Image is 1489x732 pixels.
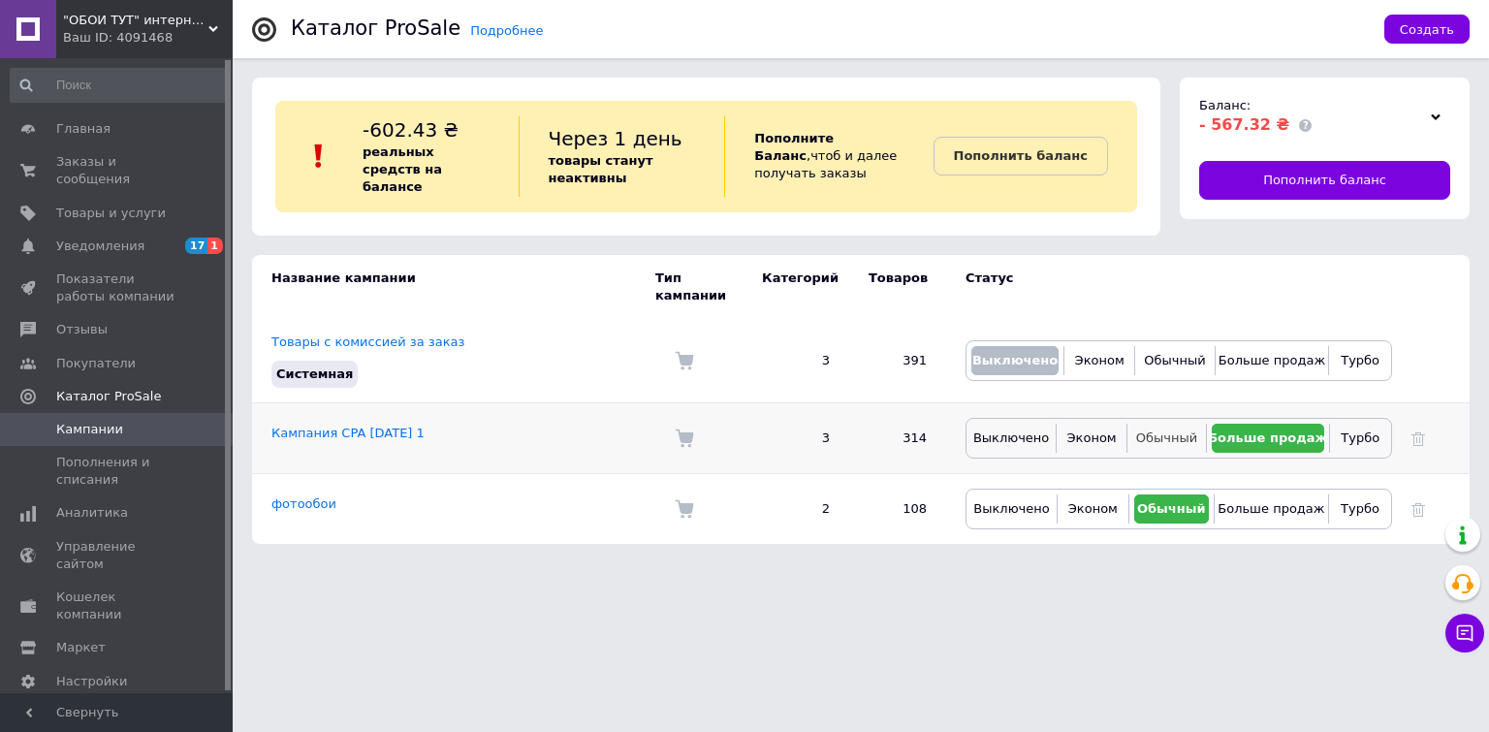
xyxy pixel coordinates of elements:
[363,118,459,142] span: -602.43 ₴
[1400,22,1454,37] span: Создать
[972,353,1058,367] span: Выключено
[56,639,106,656] span: Маркет
[1341,501,1379,516] span: Турбо
[743,474,849,545] td: 2
[1341,430,1379,445] span: Турбо
[1068,501,1118,516] span: Эконом
[1144,353,1205,367] span: Обычный
[1199,115,1289,134] span: - 567.32 ₴
[56,421,123,438] span: Кампании
[946,255,1392,319] td: Статус
[1199,98,1251,112] span: Баланс:
[1140,346,1209,375] button: Обычный
[849,319,946,403] td: 391
[1334,346,1386,375] button: Турбо
[271,334,464,349] a: Товары с комиссией за заказ
[1069,346,1129,375] button: Эконом
[63,12,208,29] span: "ОБОИ ТУТ" интернет-магазин
[1220,494,1323,524] button: Больше продаж
[56,454,179,489] span: Пополнения и списания
[1134,494,1209,524] button: Обычный
[849,474,946,545] td: 108
[973,430,1049,445] span: Выключено
[971,424,1051,453] button: Выключено
[56,589,179,623] span: Кошелек компании
[1220,346,1323,375] button: Больше продаж
[675,429,694,448] img: Комиссия за заказ
[185,238,207,254] span: 17
[56,538,179,573] span: Управление сайтом
[1062,494,1124,524] button: Эконом
[1075,353,1125,367] span: Эконом
[973,501,1049,516] span: Выключено
[1218,501,1324,516] span: Больше продаж
[1411,430,1425,445] a: Удалить
[56,504,128,522] span: Аналитика
[724,116,933,197] div: , чтоб и далее получать заказы
[849,255,946,319] td: Товаров
[63,29,233,47] div: Ваш ID: 4091468
[675,351,694,370] img: Комиссия за заказ
[56,271,179,305] span: Показатели работы компании
[56,205,166,222] span: Товары и услуги
[363,144,442,194] b: реальных средств на балансе
[934,137,1108,175] a: Пополнить баланс
[276,366,353,381] span: Системная
[56,321,108,338] span: Отзывы
[1384,15,1470,44] button: Создать
[1335,424,1386,453] button: Турбо
[971,346,1059,375] button: Выключено
[56,388,161,405] span: Каталог ProSale
[971,494,1052,524] button: Выключено
[1067,430,1117,445] span: Эконом
[1137,501,1206,516] span: Обычный
[56,355,136,372] span: Покупатели
[1208,430,1327,445] span: Больше продаж
[743,403,849,474] td: 3
[549,127,682,150] span: Через 1 день
[1061,424,1122,453] button: Эконом
[291,18,460,39] div: Каталог ProSale
[252,255,655,319] td: Название кампании
[1445,614,1484,652] button: Чат с покупателем
[10,68,229,103] input: Поиск
[56,673,127,690] span: Настройки
[1341,353,1379,367] span: Турбо
[675,499,694,519] img: Комиссия за заказ
[1334,494,1386,524] button: Турбо
[655,255,743,319] td: Тип кампании
[743,255,849,319] td: Категорий
[549,153,653,185] b: товары станут неактивны
[304,142,333,171] img: :exclamation:
[1212,424,1323,453] button: Больше продаж
[271,426,425,440] a: Кампания CPA [DATE] 1
[1136,430,1197,445] span: Обычный
[849,403,946,474] td: 314
[1199,161,1450,200] a: Пополнить баланс
[743,319,849,403] td: 3
[207,238,223,254] span: 1
[470,23,543,38] a: Подробнее
[1132,424,1201,453] button: Обычный
[1219,353,1325,367] span: Больше продаж
[754,131,834,163] b: Пополните Баланс
[56,120,111,138] span: Главная
[1263,172,1386,189] span: Пополнить баланс
[1411,501,1425,516] a: Удалить
[271,496,336,511] a: фотообои
[56,238,144,255] span: Уведомления
[56,153,179,188] span: Заказы и сообщения
[954,148,1088,163] b: Пополнить баланс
